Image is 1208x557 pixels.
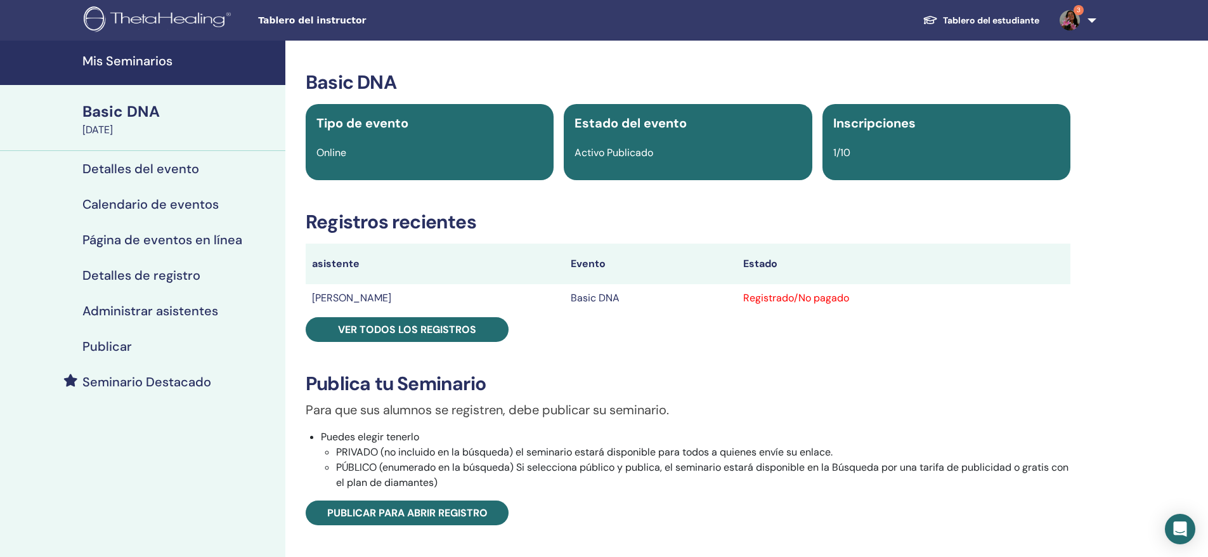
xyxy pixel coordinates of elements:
th: Estado [737,244,1070,284]
h4: Publicar [82,339,132,354]
li: PÚBLICO (enumerado en la búsqueda) Si selecciona público y publica, el seminario estará disponibl... [336,460,1070,490]
th: asistente [306,244,564,284]
h3: Basic DNA [306,71,1070,94]
a: Basic DNA[DATE] [75,101,285,138]
td: Basic DNA [564,284,737,312]
h4: Detalles del evento [82,161,199,176]
span: Activo Publicado [575,146,653,159]
img: logo.png [84,6,235,35]
h4: Detalles de registro [82,268,200,283]
h3: Publica tu Seminario [306,372,1070,395]
a: Publicar para abrir registro [306,501,509,525]
div: [DATE] [82,122,278,138]
div: Basic DNA [82,101,278,122]
span: Estado del evento [575,115,687,131]
td: [PERSON_NAME] [306,284,564,312]
img: graduation-cap-white.svg [923,15,938,25]
li: PRIVADO (no incluido en la búsqueda) el seminario estará disponible para todos a quienes envíe su... [336,445,1070,460]
th: Evento [564,244,737,284]
img: default.jpg [1060,10,1080,30]
a: Tablero del estudiante [912,9,1049,32]
span: Online [316,146,346,159]
h3: Registros recientes [306,211,1070,233]
span: Ver todos los registros [338,323,476,336]
span: 1/10 [833,146,850,159]
div: Open Intercom Messenger [1165,514,1195,544]
span: Tablero del instructor [258,14,448,27]
h4: Mis Seminarios [82,53,278,69]
span: 3 [1074,5,1084,15]
span: Inscripciones [833,115,916,131]
h4: Administrar asistentes [82,303,218,318]
h4: Seminario Destacado [82,374,211,390]
div: Registrado/No pagado [743,291,1064,306]
h4: Página de eventos en línea [82,232,242,247]
p: Para que sus alumnos se registren, debe publicar su seminario. [306,400,1070,419]
h4: Calendario de eventos [82,197,219,212]
span: Publicar para abrir registro [327,506,488,520]
li: Puedes elegir tenerlo [321,429,1070,490]
a: Ver todos los registros [306,317,509,342]
span: Tipo de evento [316,115,408,131]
